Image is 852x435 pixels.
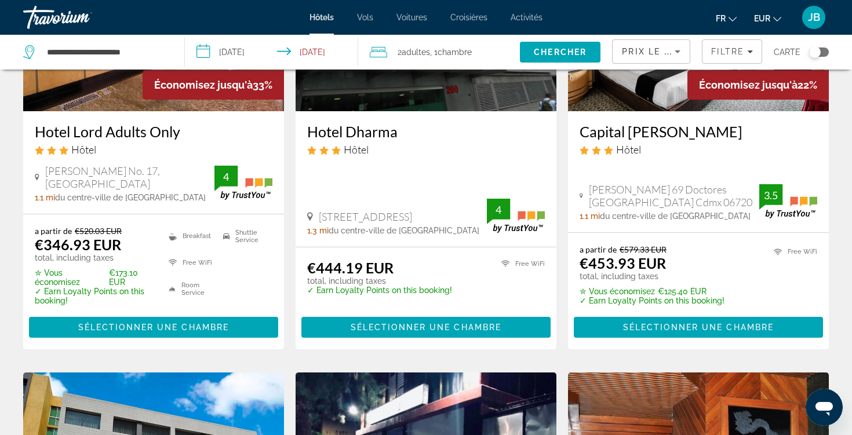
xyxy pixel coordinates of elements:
a: Croisières [450,13,487,22]
span: Économisez jusqu'à [699,79,798,91]
p: total, including taxes [307,276,452,286]
span: [STREET_ADDRESS] [319,210,412,223]
span: du centre-ville de [GEOGRAPHIC_DATA] [329,226,479,235]
span: , 1 [430,44,472,60]
mat-select: Sort by [622,45,680,59]
p: total, including taxes [580,272,724,281]
span: 1.1 mi [580,211,600,221]
span: 1.3 mi [307,226,329,235]
a: Hotel Dharma [307,123,545,140]
button: User Menu [799,5,829,30]
div: 3 star Hotel [35,143,272,156]
span: Hôtel [616,143,641,156]
span: Hôtel [344,143,369,156]
p: ✓ Earn Loyalty Points on this booking! [580,296,724,305]
button: Sélectionner une chambre [574,317,823,338]
li: Room Service [163,279,218,299]
a: Voitures [396,13,427,22]
span: du centre-ville de [GEOGRAPHIC_DATA] [600,211,751,221]
span: [PERSON_NAME] 69 Doctores [GEOGRAPHIC_DATA] Cdmx 06720 [589,183,759,209]
button: Sélectionner une chambre [29,317,278,338]
button: Change language [716,10,737,27]
p: ✓ Earn Loyalty Points on this booking! [35,287,154,305]
span: Chercher [534,47,587,57]
img: TrustYou guest rating badge [759,184,817,218]
a: Hotel Lord Adults Only [35,123,272,140]
ins: €346.93 EUR [35,236,121,253]
img: TrustYou guest rating badge [487,199,545,233]
input: Search hotel destination [46,43,167,61]
button: Travelers: 2 adults, 0 children [358,35,520,70]
li: Breakfast [163,226,218,247]
ins: €453.93 EUR [580,254,666,272]
div: 3 star Hotel [580,143,817,156]
span: Sélectionner une chambre [351,323,501,332]
li: Free WiFi [496,259,545,269]
span: 2 [398,44,430,60]
button: Toggle map [800,47,829,57]
span: Hôtel [71,143,96,156]
a: Sélectionner une chambre [29,319,278,332]
span: Adultes [402,47,430,57]
span: a partir de [580,244,617,254]
span: du centre-ville de [GEOGRAPHIC_DATA] [55,193,206,202]
a: Hôtels [310,13,334,22]
button: Change currency [754,10,781,27]
div: 33% [143,70,284,100]
span: Sélectionner une chambre [78,323,229,332]
p: €125.40 EUR [580,287,724,296]
button: Filters [702,39,762,64]
span: EUR [754,14,770,23]
span: Prix le plus bas [622,47,713,56]
span: Carte [774,44,800,60]
span: 1.1 mi [35,193,55,202]
p: ✓ Earn Loyalty Points on this booking! [307,286,452,295]
span: Sélectionner une chambre [623,323,774,332]
img: TrustYou guest rating badge [214,166,272,200]
span: Économisez jusqu'à [154,79,253,91]
button: Select check in and out date [185,35,358,70]
span: JB [808,12,820,23]
span: ✮ Vous économisez [35,268,106,287]
p: total, including taxes [35,253,154,262]
div: 3.5 [759,188,782,202]
ins: €444.19 EUR [307,259,394,276]
button: Search [520,42,600,63]
div: 4 [487,203,510,217]
a: Sélectionner une chambre [301,319,551,332]
li: Free WiFi [768,244,817,259]
a: Sélectionner une chambre [574,319,823,332]
span: a partir de [35,226,72,236]
li: Shuttle Service [217,226,272,247]
button: Sélectionner une chambre [301,317,551,338]
span: fr [716,14,726,23]
p: €173.10 EUR [35,268,154,287]
span: Chambre [438,47,472,57]
div: 4 [214,170,238,184]
del: €520.03 EUR [75,226,122,236]
a: Capital [PERSON_NAME] [580,123,817,140]
span: [PERSON_NAME] No. 17, [GEOGRAPHIC_DATA] [45,165,214,190]
a: Vols [357,13,373,22]
iframe: Bouton de lancement de la fenêtre de messagerie [806,389,843,426]
span: ✮ Vous économisez [580,287,655,296]
div: 3 star Hotel [307,143,545,156]
li: Free WiFi [163,253,218,273]
div: 22% [687,70,829,100]
a: Travorium [23,2,139,32]
a: Activités [511,13,542,22]
span: Filtre [711,47,744,56]
del: €579.33 EUR [620,244,667,254]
